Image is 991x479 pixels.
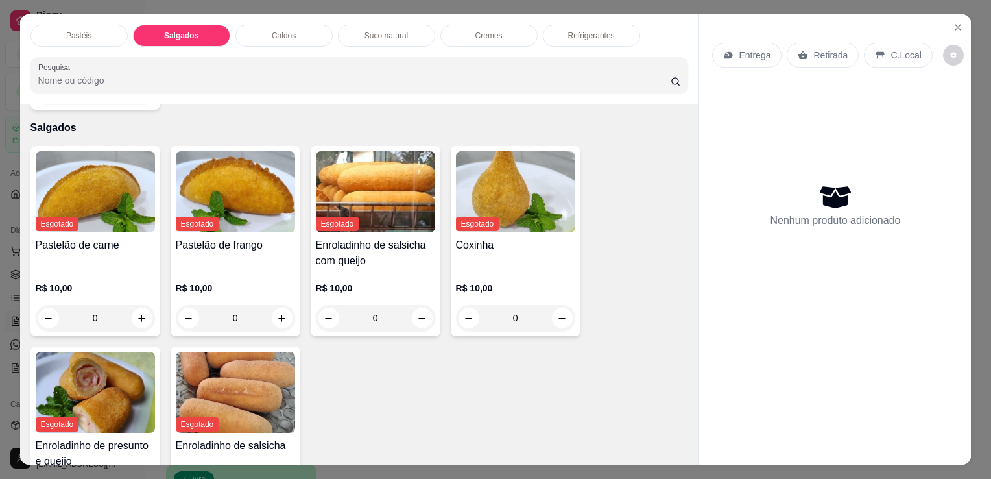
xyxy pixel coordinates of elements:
[38,308,59,328] button: decrease-product-quantity
[456,238,575,253] h4: Coxinha
[164,31,198,41] p: Salgados
[176,352,295,433] img: product-image
[178,308,199,328] button: decrease-product-quantity
[568,31,615,41] p: Refrigerantes
[316,238,435,269] h4: Enroladinho de salsicha com queijo
[66,31,91,41] p: Pastéis
[316,151,435,232] img: product-image
[36,352,155,433] img: product-image
[890,49,921,62] p: C.Local
[36,238,155,253] h4: Pastelão de carne
[272,308,293,328] button: increase-product-quantity
[316,282,435,295] p: R$ 10,00
[552,308,573,328] button: increase-product-quantity
[272,31,296,41] p: Caldos
[459,308,479,328] button: decrease-product-quantity
[739,49,770,62] p: Entrega
[176,238,295,253] h4: Pastelão de frango
[36,151,155,232] img: product-image
[412,308,433,328] button: increase-product-quantity
[813,49,848,62] p: Retirada
[943,45,964,66] button: decrease-product-quantity
[176,417,219,432] span: Esgotado
[36,217,79,231] span: Esgotado
[36,438,155,469] h4: Enroladinho de presunto e queijo
[176,151,295,232] img: product-image
[132,308,152,328] button: increase-product-quantity
[38,62,75,73] label: Pesquisa
[176,438,295,454] h4: Enroladinho de salsicha
[364,31,408,41] p: Suco natural
[770,213,900,228] p: Nenhum produto adicionado
[30,120,689,136] p: Salgados
[36,282,155,295] p: R$ 10,00
[456,217,499,231] span: Esgotado
[36,417,79,432] span: Esgotado
[176,282,295,295] p: R$ 10,00
[475,31,503,41] p: Cremes
[38,74,671,87] input: Pesquisa
[176,217,219,231] span: Esgotado
[318,308,339,328] button: decrease-product-quantity
[456,151,575,232] img: product-image
[456,282,575,295] p: R$ 10,00
[948,17,968,38] button: Close
[316,217,359,231] span: Esgotado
